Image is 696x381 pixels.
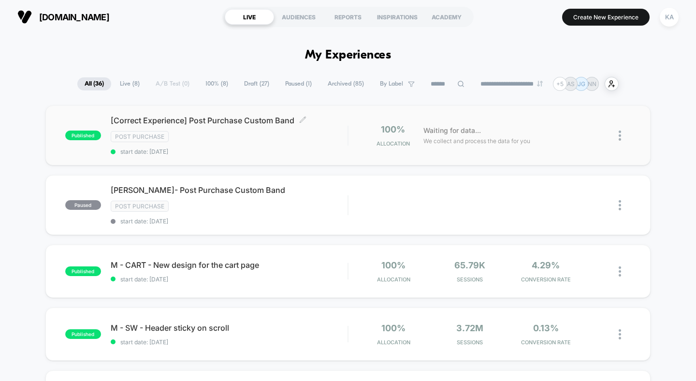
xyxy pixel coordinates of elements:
[111,185,348,195] span: [PERSON_NAME]- Post Purchase Custom Band
[510,339,581,346] span: CONVERSION RATE
[377,339,410,346] span: Allocation
[111,148,348,155] span: start date: [DATE]
[619,329,621,339] img: close
[65,266,101,276] span: published
[567,80,575,88] p: AS
[225,9,274,25] div: LIVE
[111,218,348,225] span: start date: [DATE]
[237,77,276,90] span: Draft ( 27 )
[510,276,581,283] span: CONVERSION RATE
[111,338,348,346] span: start date: [DATE]
[381,260,406,270] span: 100%
[65,131,101,140] span: published
[65,200,101,210] span: paused
[562,9,650,26] button: Create New Experience
[373,9,422,25] div: INSPIRATIONS
[533,323,559,333] span: 0.13%
[660,8,679,27] div: KA
[380,80,403,88] span: By Label
[657,7,681,27] button: KA
[111,260,348,270] span: M - CART - New design for the cart page
[381,124,405,134] span: 100%
[423,136,530,146] span: We collect and process the data for you
[381,323,406,333] span: 100%
[65,329,101,339] span: published
[619,200,621,210] img: close
[17,10,32,24] img: Visually logo
[578,80,585,88] p: JG
[588,80,596,88] p: NN
[323,9,373,25] div: REPORTS
[537,81,543,87] img: end
[619,266,621,277] img: close
[456,323,483,333] span: 3.72M
[111,323,348,333] span: M - SW - Header sticky on scroll
[377,276,410,283] span: Allocation
[77,77,111,90] span: All ( 36 )
[553,77,567,91] div: + 5
[454,260,485,270] span: 65.79k
[198,77,235,90] span: 100% ( 8 )
[377,140,410,147] span: Allocation
[14,9,112,25] button: [DOMAIN_NAME]
[423,125,481,136] span: Waiting for data...
[434,339,505,346] span: Sessions
[320,77,371,90] span: Archived ( 85 )
[111,201,169,212] span: Post Purchase
[111,131,169,142] span: Post Purchase
[111,276,348,283] span: start date: [DATE]
[39,12,109,22] span: [DOMAIN_NAME]
[274,9,323,25] div: AUDIENCES
[619,131,621,141] img: close
[111,116,348,125] span: [Correct Experience] Post Purchase Custom Band
[113,77,147,90] span: Live ( 8 )
[278,77,319,90] span: Paused ( 1 )
[422,9,471,25] div: ACADEMY
[532,260,560,270] span: 4.29%
[434,276,505,283] span: Sessions
[305,48,391,62] h1: My Experiences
